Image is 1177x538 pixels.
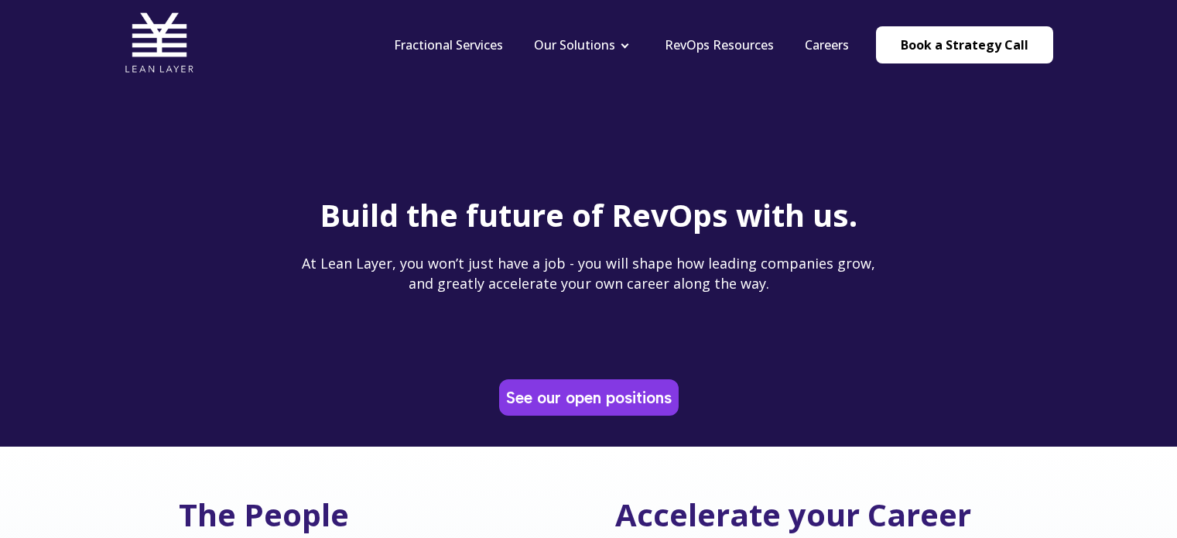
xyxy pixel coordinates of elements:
div: Navigation Menu [378,36,864,53]
a: Book a Strategy Call [876,26,1053,63]
a: RevOps Resources [665,36,774,53]
span: Accelerate your Career [615,493,971,536]
span: At Lean Layer, you won’t just have a job - you will shape how leading companies grow, and greatly... [302,254,875,292]
a: Careers [805,36,849,53]
a: Fractional Services [394,36,503,53]
img: Lean Layer Logo [125,8,194,77]
span: The People [179,493,349,536]
a: See our open positions [502,382,676,413]
span: Build the future of RevOps with us. [320,194,857,236]
a: Our Solutions [534,36,615,53]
